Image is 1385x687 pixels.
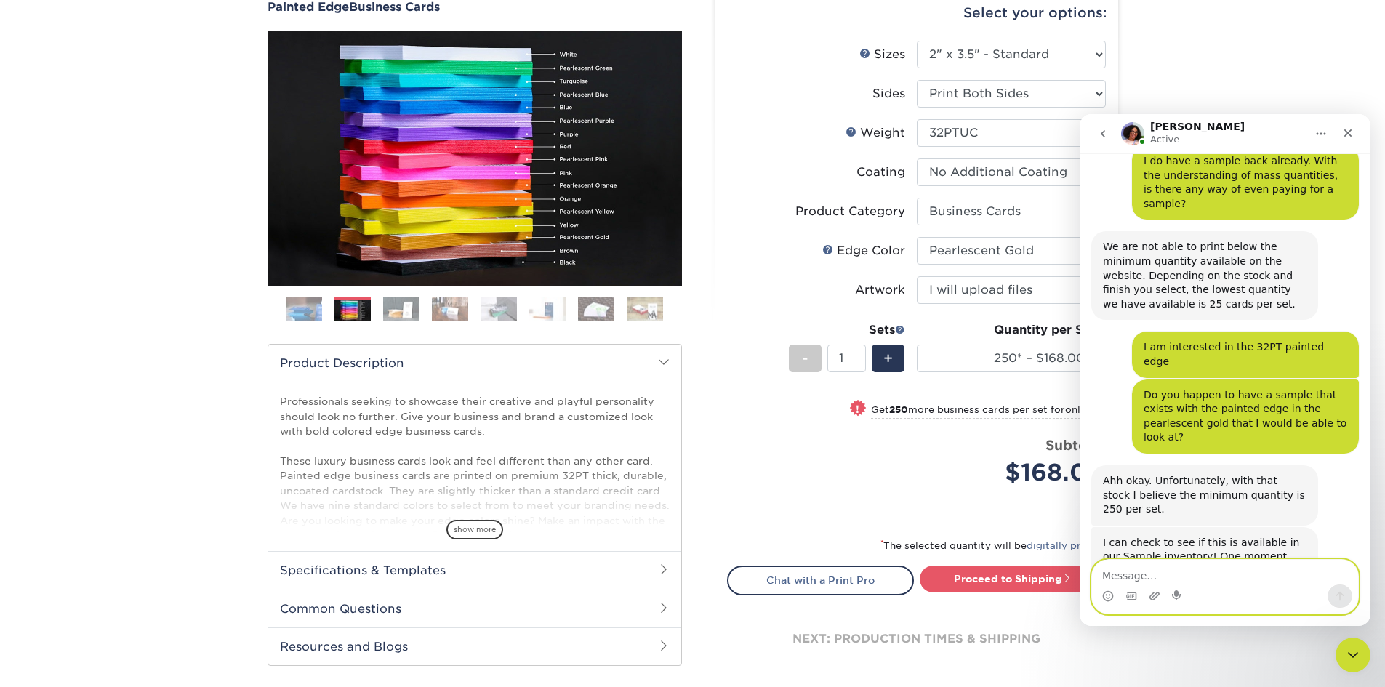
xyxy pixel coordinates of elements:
small: The selected quantity will be [880,540,1107,551]
img: Business Cards 05 [481,297,517,322]
span: - [802,347,808,369]
iframe: Intercom live chat [1080,114,1370,626]
iframe: Google Customer Reviews [4,643,124,682]
h2: Product Description [268,345,681,382]
span: show more [446,520,503,539]
small: Get more business cards per set for [871,404,1106,419]
span: ! [856,401,859,417]
iframe: Intercom live chat [1336,638,1370,672]
div: Artwork [855,281,905,299]
div: Weight [846,124,905,142]
span: only [1065,404,1106,415]
div: next: production times & shipping [727,595,1107,683]
a: Chat with a Print Pro [727,566,914,595]
div: Edge Color [822,242,905,260]
strong: Subtotal [1045,437,1106,453]
h2: Specifications & Templates [268,551,681,589]
div: Quantity per Set [917,321,1106,339]
img: Business Cards 03 [383,297,419,322]
p: Professionals seeking to showcase their creative and playful personality should look no further. ... [280,394,670,675]
h2: Resources and Blogs [268,627,681,665]
h2: Common Questions [268,590,681,627]
img: Business Cards 07 [578,297,614,322]
img: Business Cards 01 [286,292,322,328]
div: Sizes [859,46,905,63]
a: digitally printed [1027,540,1107,551]
strong: 250 [889,404,908,415]
img: Business Cards 06 [529,297,566,322]
div: Coating [856,164,905,181]
img: Business Cards 04 [432,297,468,322]
img: Painted Edge 02 [268,31,682,286]
div: Sets [789,321,905,339]
img: Business Cards 02 [334,300,371,322]
span: + [883,347,893,369]
div: $168.00 [928,455,1106,490]
div: Product Category [795,203,905,220]
img: Business Cards 08 [627,297,663,322]
a: Proceed to Shipping [920,566,1107,592]
div: Sides [872,85,905,103]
